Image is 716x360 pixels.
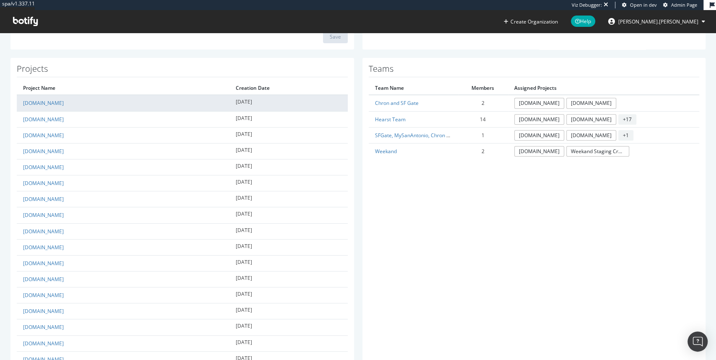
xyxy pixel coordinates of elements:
a: [DOMAIN_NAME] [23,260,64,267]
td: 14 [458,111,508,127]
a: [DOMAIN_NAME] [23,244,64,251]
button: Save [323,30,348,43]
a: [DOMAIN_NAME] [23,340,64,347]
span: Open in dev [630,2,657,8]
button: [PERSON_NAME].[PERSON_NAME] [601,15,712,28]
a: Open in dev [622,2,657,8]
div: Viz Debugger: [572,2,602,8]
a: Chron and SF Gate [375,99,419,107]
td: [DATE] [229,239,347,255]
a: Weekand [375,148,397,155]
button: Create Organization [503,18,558,26]
span: + 17 [618,114,636,125]
h1: Teams [369,64,700,77]
a: [DOMAIN_NAME] [23,196,64,203]
span: + 1 [618,130,633,141]
td: 2 [458,95,508,111]
td: [DATE] [229,111,347,127]
h1: Projects [17,64,348,77]
a: Weekand Staging Crawl [566,146,629,157]
div: Save [330,33,341,40]
a: [DOMAIN_NAME] [23,180,64,187]
a: [DOMAIN_NAME] [514,98,564,108]
a: [DOMAIN_NAME] [566,98,616,108]
td: [DATE] [229,223,347,239]
a: Hearst Team [375,116,406,123]
td: [DATE] [229,303,347,319]
a: [DOMAIN_NAME] [566,114,616,125]
a: [DOMAIN_NAME] [566,130,616,141]
a: SFGate, MySanAntonio, Chron Projects [375,132,465,139]
a: [DOMAIN_NAME] [23,116,64,123]
td: [DATE] [229,207,347,223]
th: Project Name [17,81,229,95]
th: Team Name [369,81,458,95]
td: [DATE] [229,335,347,351]
td: [DATE] [229,255,347,271]
a: [DOMAIN_NAME] [514,146,564,157]
th: Creation Date [229,81,347,95]
td: [DATE] [229,127,347,143]
a: [DOMAIN_NAME] [23,99,64,107]
a: [DOMAIN_NAME] [23,228,64,235]
td: [DATE] [229,159,347,175]
a: [DOMAIN_NAME] [514,114,564,125]
div: Open Intercom Messenger [687,331,708,352]
td: [DATE] [229,319,347,335]
td: [DATE] [229,95,347,111]
a: [DOMAIN_NAME] [23,308,64,315]
th: Members [458,81,508,95]
a: [DOMAIN_NAME] [514,130,564,141]
td: 1 [458,127,508,143]
a: [DOMAIN_NAME] [23,164,64,171]
td: [DATE] [229,143,347,159]
td: 2 [458,143,508,159]
a: Admin Page [663,2,697,8]
a: [DOMAIN_NAME] [23,148,64,155]
th: Assigned Projects [508,81,699,95]
a: [DOMAIN_NAME] [23,276,64,283]
span: michael.levin [618,18,698,25]
td: [DATE] [229,271,347,287]
span: Help [571,16,595,27]
a: [DOMAIN_NAME] [23,211,64,219]
a: [DOMAIN_NAME] [23,132,64,139]
td: [DATE] [229,175,347,191]
a: [DOMAIN_NAME] [23,323,64,331]
a: [DOMAIN_NAME] [23,292,64,299]
td: [DATE] [229,287,347,303]
span: Admin Page [671,2,697,8]
td: [DATE] [229,191,347,207]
